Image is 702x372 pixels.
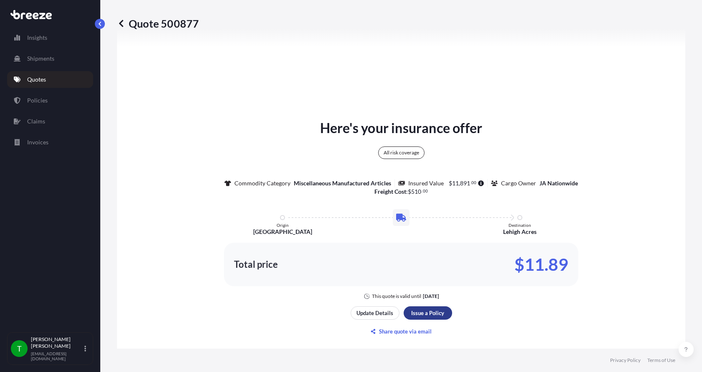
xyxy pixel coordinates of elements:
[7,71,93,88] a: Quotes
[31,351,83,361] p: [EMAIL_ADDRESS][DOMAIN_NAME]
[27,75,46,84] p: Quotes
[452,180,459,186] span: 11
[351,325,452,338] button: Share quote via email
[374,187,428,196] p: :
[7,50,93,67] a: Shipments
[17,344,22,353] span: T
[7,113,93,130] a: Claims
[503,228,537,236] p: Lehigh Acres
[27,54,54,63] p: Shipments
[374,188,406,195] b: Freight Cost
[459,180,460,186] span: ,
[423,190,428,192] span: 00
[27,138,48,146] p: Invoices
[378,146,425,159] div: All risk coverage
[31,336,83,349] p: [PERSON_NAME] [PERSON_NAME]
[320,118,482,138] p: Here's your insurance offer
[27,33,47,42] p: Insights
[294,179,391,187] p: Miscellaneous Manufactured Articles
[7,92,93,109] a: Policies
[7,29,93,46] a: Insights
[471,181,476,184] span: 00
[404,306,452,320] button: Issue a Policy
[422,190,422,192] span: .
[514,258,568,271] p: $11.89
[7,134,93,151] a: Invoices
[539,179,578,187] p: JA Nationwide
[647,357,675,364] a: Terms of Use
[379,327,432,336] p: Share quote via email
[411,189,421,195] span: 510
[253,228,312,236] p: [GEOGRAPHIC_DATA]
[423,293,439,300] p: [DATE]
[27,96,48,105] p: Policies
[27,117,45,126] p: Claims
[449,180,452,186] span: $
[501,179,536,187] p: Cargo Owner
[408,179,444,187] p: Insured Value
[277,223,289,228] p: Origin
[372,293,421,300] p: This quote is valid until
[610,357,641,364] a: Privacy Policy
[509,223,531,228] p: Destination
[408,189,411,195] span: $
[117,17,199,30] p: Quote 500877
[351,306,399,320] button: Update Details
[471,181,471,184] span: .
[411,309,444,317] p: Issue a Policy
[234,260,278,269] p: Total price
[356,309,393,317] p: Update Details
[460,180,470,186] span: 891
[234,179,290,187] p: Commodity Category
